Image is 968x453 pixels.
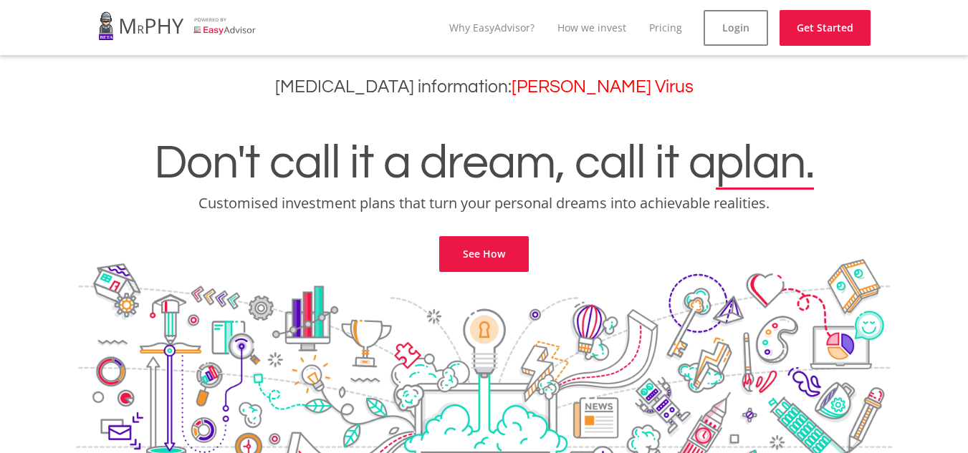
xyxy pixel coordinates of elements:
[780,10,871,46] a: Get Started
[704,10,768,46] a: Login
[11,77,957,97] h3: [MEDICAL_DATA] information:
[11,193,957,213] p: Customised investment plans that turn your personal dreams into achievable realities.
[649,21,682,34] a: Pricing
[716,139,814,187] span: plan.
[11,139,957,187] h1: Don't call it a dream, call it a
[449,21,535,34] a: Why EasyAdvisor?
[512,78,694,96] a: [PERSON_NAME] Virus
[439,236,529,272] a: See How
[557,21,626,34] a: How we invest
